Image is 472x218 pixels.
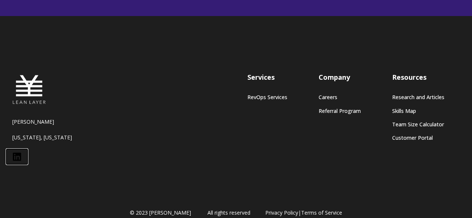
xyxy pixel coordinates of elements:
a: Customer Portal [392,135,444,141]
h3: Company [319,73,361,82]
a: Research and Articles [392,94,444,100]
a: Referral Program [319,108,361,114]
a: RevOps Services [247,94,287,100]
a: Privacy Policy [265,209,298,216]
span: All rights reserved [207,209,250,217]
a: Team Size Calculator [392,121,444,127]
h3: Resources [392,73,444,82]
a: Terms of Service [301,209,342,216]
h3: Services [247,73,287,82]
p: [US_STATE], [US_STATE] [12,134,106,141]
img: Lean Layer [12,73,46,106]
p: [PERSON_NAME] [12,118,106,125]
a: Skills Map [392,108,444,114]
span: © 2023 [PERSON_NAME] [130,209,191,217]
a: Careers [319,94,361,100]
span: | [265,209,342,217]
